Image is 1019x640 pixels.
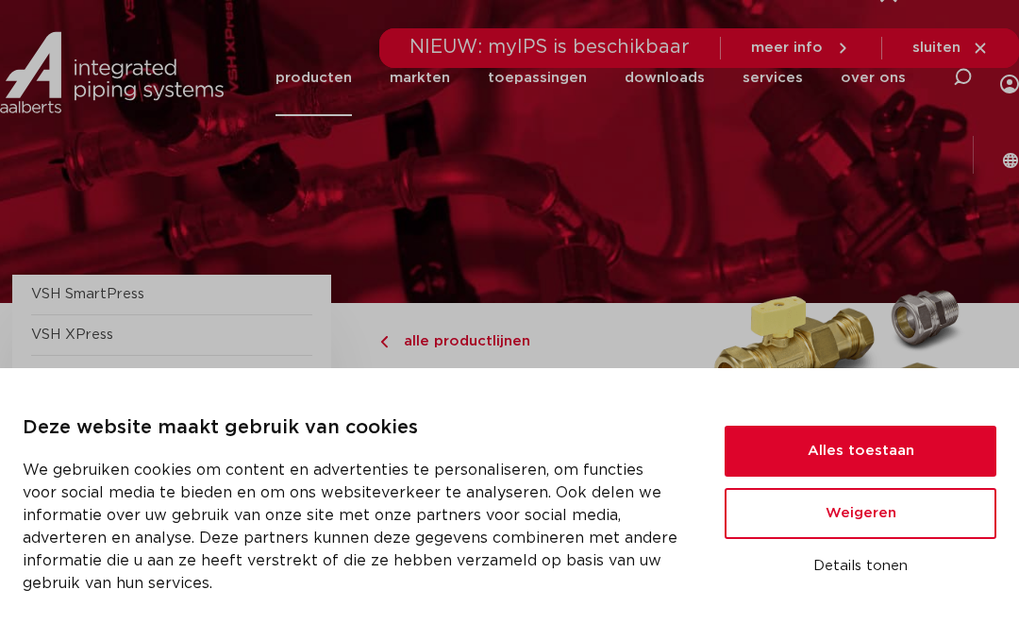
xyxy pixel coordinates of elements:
a: toepassingen [488,40,587,116]
a: VSH SmartPress [31,287,144,301]
a: producten [276,40,352,116]
p: Deze website maakt gebruik van cookies [23,413,679,444]
img: chevron-right.svg [380,336,388,348]
button: Weigeren [725,488,996,539]
span: alle productlijnen [393,334,530,348]
a: meer info [751,40,851,57]
span: sluiten [912,41,961,55]
button: Details tonen [725,550,996,582]
div: my IPS [1000,34,1019,122]
a: downloads [625,40,705,116]
span: meer info [751,41,823,55]
a: VSH XPress [31,328,113,342]
h1: Super [380,362,689,435]
span: NIEUW: myIPS is beschikbaar [409,38,690,57]
p: We gebruiken cookies om content en advertenties te personaliseren, om functies voor social media ... [23,459,679,595]
a: markten [390,40,450,116]
a: alle productlijnen [380,330,689,353]
a: over ons [841,40,906,116]
nav: Menu [276,40,906,116]
button: Alles toestaan [725,426,996,477]
a: services [743,40,803,116]
a: sluiten [912,40,989,57]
